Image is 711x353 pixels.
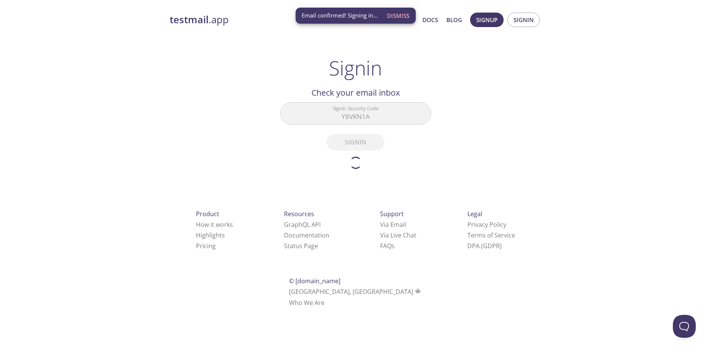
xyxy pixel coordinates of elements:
a: testmail.app [170,13,349,26]
button: Signup [470,13,504,27]
a: Via Email [380,220,406,229]
span: Product [196,210,219,218]
a: Via Live Chat [380,231,416,239]
a: Status Page [284,242,318,250]
button: Signin [507,13,540,27]
h1: Signin [329,56,382,79]
a: Blog [446,15,462,25]
span: Email confirmed! Signing in... [302,11,378,19]
a: FAQ [380,242,395,250]
a: Who We Are [289,298,324,307]
span: © [DOMAIN_NAME] [289,277,340,285]
iframe: Help Scout Beacon - Open [673,315,696,338]
a: GraphQL API [284,220,321,229]
span: Resources [284,210,314,218]
a: Documentation [284,231,329,239]
a: Docs [422,15,438,25]
span: s [392,242,395,250]
a: Privacy Policy [467,220,506,229]
span: [GEOGRAPHIC_DATA], [GEOGRAPHIC_DATA] [289,287,422,296]
span: Signin [514,15,534,25]
span: Legal [467,210,482,218]
span: Signup [476,15,498,25]
button: Dismiss [384,8,412,23]
h2: Check your email inbox [280,86,431,99]
span: Dismiss [387,11,409,21]
a: Highlights [196,231,225,239]
strong: testmail [170,13,209,26]
a: Pricing [196,242,216,250]
a: How it works [196,220,233,229]
a: Terms of Service [467,231,515,239]
a: DPA (GDPR) [467,242,502,250]
span: Support [380,210,404,218]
